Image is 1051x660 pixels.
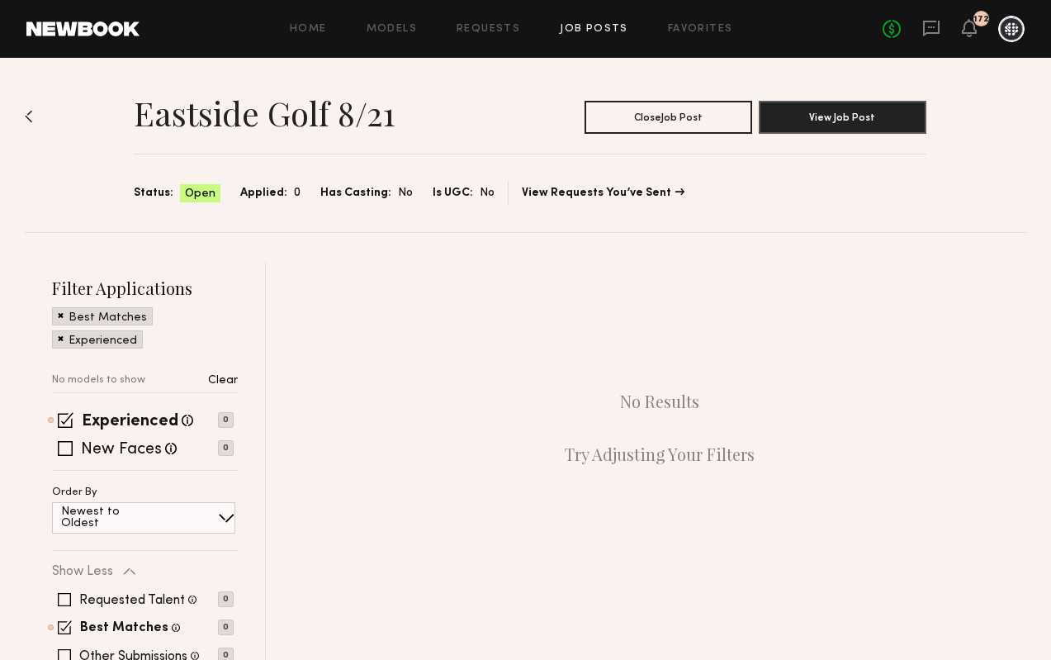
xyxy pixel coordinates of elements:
[69,312,147,324] p: Best Matches
[560,24,628,35] a: Job Posts
[759,101,926,134] button: View Job Post
[294,184,301,202] span: 0
[52,565,113,578] p: Show Less
[218,412,234,428] p: 0
[240,184,287,202] span: Applied:
[320,184,391,202] span: Has Casting:
[52,277,238,299] h2: Filter Applications
[457,24,520,35] a: Requests
[218,620,234,635] p: 0
[668,24,733,35] a: Favorites
[585,101,752,134] button: CloseJob Post
[69,335,137,347] p: Experienced
[433,184,473,202] span: Is UGC:
[480,184,495,202] span: No
[620,392,699,411] p: No Results
[973,15,989,24] div: 172
[367,24,417,35] a: Models
[290,24,327,35] a: Home
[82,414,178,430] label: Experienced
[79,594,185,607] label: Requested Talent
[398,184,413,202] span: No
[80,622,168,635] label: Best Matches
[522,188,684,199] a: View Requests You’ve Sent
[218,440,234,456] p: 0
[81,442,162,458] label: New Faces
[134,184,173,202] span: Status:
[52,487,97,498] p: Order By
[218,591,234,607] p: 0
[185,186,215,202] span: Open
[565,444,755,464] p: Try Adjusting Your Filters
[61,506,159,529] p: Newest to Oldest
[134,93,395,134] h1: Eastside Golf 8/21
[52,375,145,386] p: No models to show
[208,375,238,387] p: Clear
[25,110,33,123] img: Back to previous page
